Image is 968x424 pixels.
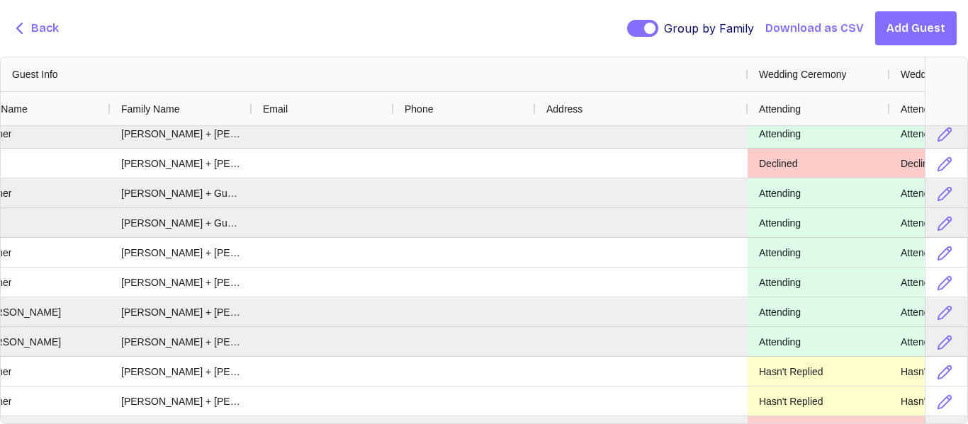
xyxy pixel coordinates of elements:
[748,119,889,148] div: Attending
[748,208,889,237] div: Attending
[110,238,252,267] div: [PERSON_NAME] + [PERSON_NAME]
[11,20,59,38] button: Back
[110,357,252,386] div: [PERSON_NAME] + [PERSON_NAME]
[748,357,889,386] div: Hasn't Replied
[110,327,252,356] div: [PERSON_NAME] + [PERSON_NAME]
[901,103,942,115] span: Attending
[110,208,252,237] div: [PERSON_NAME] + Guest
[748,238,889,267] div: Attending
[748,268,889,297] div: Attending
[546,103,583,115] span: Address
[110,268,252,297] div: [PERSON_NAME] + [PERSON_NAME]
[748,386,889,416] div: Hasn't Replied
[748,297,889,326] div: Attending
[110,119,252,148] div: [PERSON_NAME] + [PERSON_NAME]
[110,386,252,416] div: [PERSON_NAME] + [PERSON_NAME]
[664,20,754,37] span: Group by Family
[31,20,59,37] span: Back
[887,20,945,37] span: Add Guest
[110,297,252,326] div: [PERSON_NAME] + [PERSON_NAME]
[875,11,957,45] button: Add Guest
[405,103,433,115] span: Phone
[748,178,889,207] div: Attending
[121,103,179,115] span: Family Name
[759,69,846,80] span: Wedding Ceremony
[765,20,864,37] button: Download as CSV
[263,103,288,115] span: Email
[12,69,58,80] span: Guest Info
[748,149,889,178] div: Declined
[748,327,889,356] div: Attending
[110,149,252,178] div: [PERSON_NAME] + [PERSON_NAME]
[110,178,252,207] div: [PERSON_NAME] + Guest
[759,103,801,115] span: Attending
